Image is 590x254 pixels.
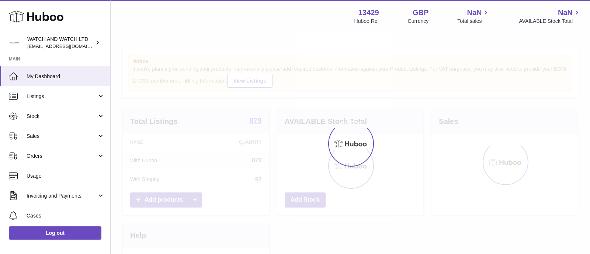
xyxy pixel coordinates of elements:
[27,43,108,49] span: [EMAIL_ADDRESS][DOMAIN_NAME]
[27,192,97,199] span: Invoicing and Payments
[27,73,105,80] span: My Dashboard
[519,18,581,25] span: AVAILABLE Stock Total
[408,18,429,25] div: Currency
[519,8,581,25] a: NaN AVAILABLE Stock Total
[354,18,379,25] div: Huboo Ref
[558,8,573,18] span: NaN
[27,93,97,100] span: Listings
[27,212,105,219] span: Cases
[27,113,97,120] span: Stock
[27,36,94,50] div: WATCH AND WATCH LTD
[413,8,428,18] strong: GBP
[27,173,105,180] span: Usage
[27,133,97,140] span: Sales
[27,153,97,160] span: Orders
[9,37,20,48] img: internalAdmin-13429@internal.huboo.com
[467,8,482,18] span: NaN
[457,18,490,25] span: Total sales
[457,8,490,25] a: NaN Total sales
[358,8,379,18] strong: 13429
[9,226,101,240] a: Log out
